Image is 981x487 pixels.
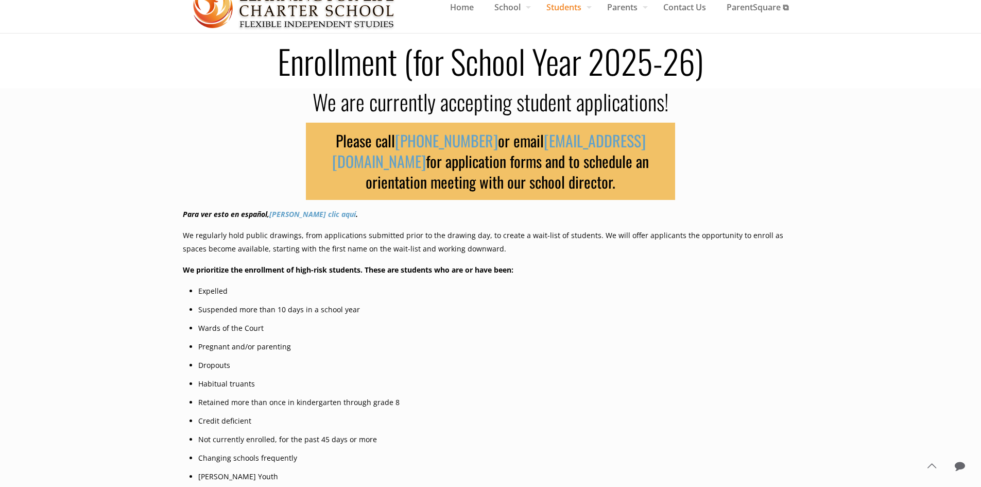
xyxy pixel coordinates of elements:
h1: Enrollment (for School Year 2025-26) [177,44,805,77]
li: Changing schools frequently [198,451,799,465]
em: Para ver esto en español, . [183,209,358,219]
h3: Please call or email for application forms and to schedule an orientation meeting with our school... [306,123,676,200]
a: [EMAIL_ADDRESS][DOMAIN_NAME] [332,129,646,173]
li: Expelled [198,284,799,298]
li: Retained more than once in kindergarten through grade 8 [198,396,799,409]
li: Habitual truants [198,377,799,391]
li: Wards of the Court [198,322,799,335]
p: We regularly hold public drawings, from applications submitted prior to the drawing day, to creat... [183,229,799,256]
li: [PERSON_NAME] Youth [198,470,799,483]
li: Dropouts [198,359,799,372]
h2: We are currently accepting student applications! [183,88,799,115]
a: [PERSON_NAME] clic aquí [269,209,356,219]
li: Not currently enrolled, for the past 45 days or more [198,433,799,446]
a: [PHONE_NUMBER] [395,129,498,152]
a: Back to top icon [921,455,942,477]
li: Credit deficient [198,414,799,428]
li: Suspended more than 10 days in a school year [198,303,799,316]
li: Pregnant and/or parenting [198,340,799,354]
b: We prioritize the enrollment of high-risk students. These are students who are or have been: [183,265,513,275]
